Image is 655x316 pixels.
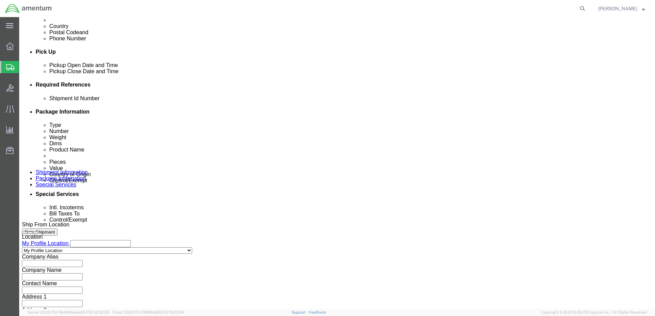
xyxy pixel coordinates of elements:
button: [PERSON_NAME] [598,4,645,13]
a: Support [292,310,309,314]
span: Copyright © [DATE]-[DATE] Agistix Inc., All Rights Reserved [541,310,647,315]
span: Server: 2025.17.0-1194904eeae [27,310,109,314]
span: [DATE] 10:32:38 [81,310,109,314]
span: Client: 2025.17.0-159f9de [112,310,184,314]
a: Feedback [309,310,326,314]
span: [DATE] 10:23:34 [156,310,184,314]
span: Scott Meyers [598,5,637,12]
iframe: FS Legacy Container [19,17,655,309]
img: logo [5,3,52,14]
